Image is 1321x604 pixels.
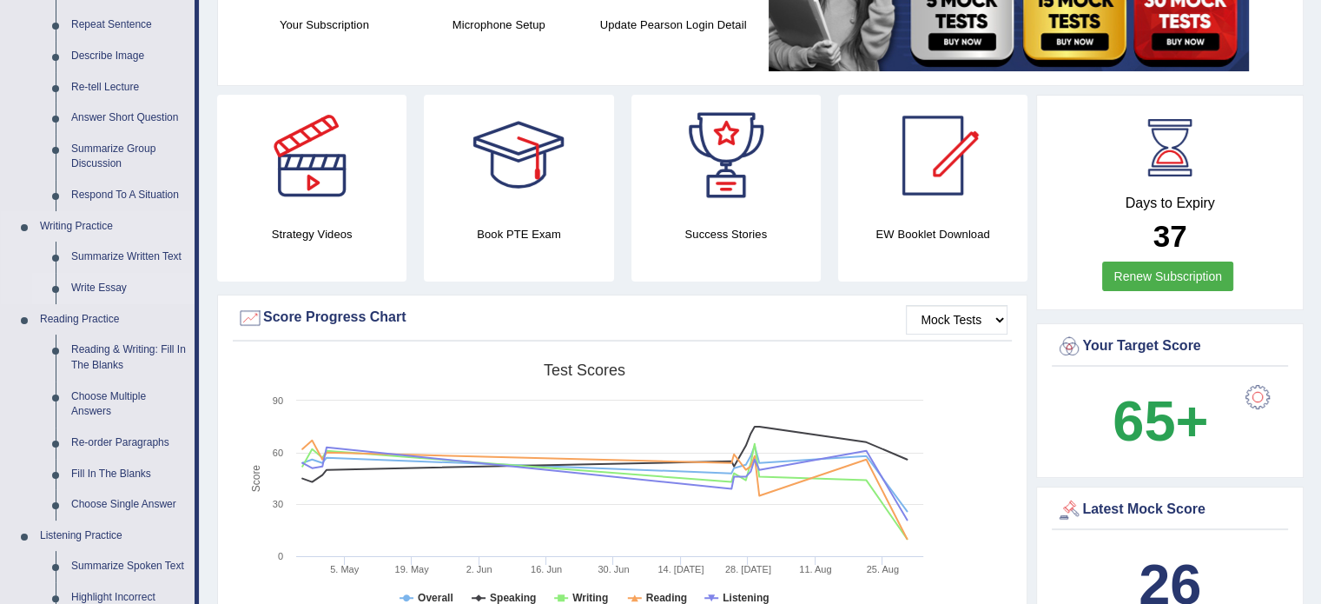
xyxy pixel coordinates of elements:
[217,225,406,243] h4: Strategy Videos
[63,180,195,211] a: Respond To A Situation
[424,225,613,243] h4: Book PTE Exam
[572,592,608,604] tspan: Writing
[838,225,1027,243] h4: EW Booklet Download
[63,551,195,582] a: Summarize Spoken Text
[273,395,283,406] text: 90
[32,211,195,242] a: Writing Practice
[1056,196,1284,211] h4: Days to Expiry
[657,564,703,574] tspan: 14. [DATE]
[1056,334,1284,360] div: Your Target Score
[246,16,403,34] h4: Your Subscription
[63,242,195,273] a: Summarize Written Text
[63,103,195,134] a: Answer Short Question
[63,489,195,521] a: Choose Single Answer
[723,592,769,604] tspan: Listening
[330,564,360,574] tspan: 5. May
[63,335,195,381] a: Reading & Writing: Fill In The Blanks
[63,41,195,72] a: Describe Image
[598,564,629,574] tspan: 30. Jun
[867,564,899,574] tspan: 25. Aug
[278,551,283,561] text: 0
[420,16,578,34] h4: Microphone Setup
[273,499,283,509] text: 30
[646,592,687,604] tspan: Reading
[63,10,195,41] a: Repeat Sentence
[63,382,195,428] a: Choose Multiple Answers
[237,305,1007,331] div: Score Progress Chart
[799,564,831,574] tspan: 11. Aug
[32,521,195,552] a: Listening Practice
[631,225,821,243] h4: Success Stories
[725,564,771,574] tspan: 28. [DATE]
[63,134,195,180] a: Summarize Group Discussion
[1056,497,1284,523] div: Latest Mock Score
[250,465,262,493] tspan: Score
[1113,389,1208,453] b: 65+
[395,564,430,574] tspan: 19. May
[63,428,195,459] a: Re-order Paragraphs
[273,448,283,458] text: 60
[544,362,625,379] tspan: Test scores
[63,72,195,103] a: Re-tell Lecture
[1153,219,1187,253] b: 37
[32,304,195,335] a: Reading Practice
[418,592,453,604] tspan: Overall
[63,273,195,304] a: Write Essay
[490,592,536,604] tspan: Speaking
[1102,262,1233,291] a: Renew Subscription
[466,564,492,574] tspan: 2. Jun
[595,16,752,34] h4: Update Pearson Login Detail
[63,459,195,490] a: Fill In The Blanks
[531,564,562,574] tspan: 16. Jun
